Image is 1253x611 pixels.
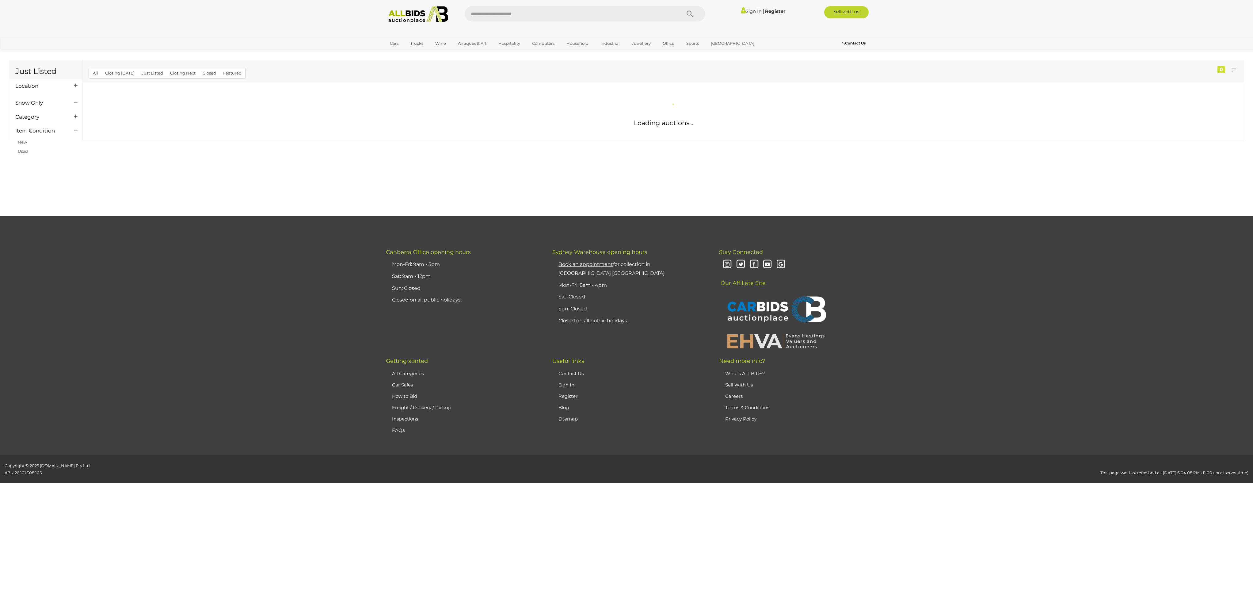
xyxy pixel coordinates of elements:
[634,119,693,127] span: Loading auctions...
[725,382,753,388] a: Sell With Us
[558,261,613,267] u: Book an appointment
[725,405,769,410] a: Terms & Conditions
[1217,66,1225,73] div: 0
[842,41,866,45] b: Contact Us
[18,140,27,144] a: New
[454,38,490,48] a: Antiques & Art
[557,279,703,291] li: Mon-Fri: 8am - 4pm
[528,38,558,48] a: Computers
[719,271,766,286] span: Our Affiliate Site
[552,358,584,364] span: Useful links
[719,358,765,364] span: Need more info?
[390,259,537,271] li: Mon-Fri: 9am - 5pm
[386,358,428,364] span: Getting started
[15,67,76,79] h1: Just Listed
[722,259,733,270] i: Instagram
[392,393,417,399] a: How to Bid
[386,249,471,256] span: Canberra Office opening hours
[392,427,405,433] a: FAQs
[725,416,756,422] a: Privacy Policy
[707,38,758,48] a: [GEOGRAPHIC_DATA]
[494,38,524,48] a: Hospitality
[15,83,65,89] h4: Location
[557,315,703,327] li: Closed on all public holidays.
[390,271,537,282] li: Sat: 9am - 12pm
[762,259,773,270] i: Youtube
[558,261,665,276] a: Book an appointmentfor collection in [GEOGRAPHIC_DATA] [GEOGRAPHIC_DATA]
[392,382,413,388] a: Car Sales
[166,68,199,78] button: Closing Next
[558,382,574,388] a: Sign In
[558,416,578,422] a: Sitemap
[385,6,451,23] img: Allbids.com.au
[392,405,451,410] a: Freight / Delivery / Pickup
[557,291,703,303] li: Sat: Closed
[101,68,138,78] button: Closing [DATE]
[682,38,703,48] a: Sports
[390,294,537,306] li: Closed on all public holidays.
[552,249,647,256] span: Sydney Warehouse opening hours
[558,405,569,410] a: Blog
[219,68,245,78] button: Featured
[725,371,765,376] a: Who is ALLBIDS?
[741,8,762,14] a: Sign In
[763,8,764,14] span: |
[824,6,869,18] a: Sell with us
[675,6,705,21] button: Search
[562,38,592,48] a: Household
[390,282,537,294] li: Sun: Closed
[724,290,828,330] img: CARBIDS Auctionplace
[392,371,424,376] a: All Categories
[765,8,785,14] a: Register
[725,393,743,399] a: Careers
[735,259,746,270] i: Twitter
[558,393,577,399] a: Register
[313,462,1253,477] div: This page was last refreshed at: [DATE] 6:04:08 PM +11:00 (local server time)
[138,68,167,78] button: Just Listed
[596,38,624,48] a: Industrial
[724,333,828,349] img: EHVA | Evans Hastings Valuers and Auctioneers
[15,100,65,106] h4: Show Only
[15,128,65,134] h4: Item Condition
[842,40,867,47] a: Contact Us
[628,38,655,48] a: Jewellery
[199,68,220,78] button: Closed
[719,249,763,256] span: Stay Connected
[18,149,28,154] a: Used
[386,38,402,48] a: Cars
[406,38,427,48] a: Trucks
[558,371,584,376] a: Contact Us
[431,38,450,48] a: Wine
[557,303,703,315] li: Sun: Closed
[775,259,786,270] i: Google
[392,416,418,422] a: Inspections
[749,259,760,270] i: Facebook
[89,68,102,78] button: All
[659,38,678,48] a: Office
[15,114,65,120] h4: Category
